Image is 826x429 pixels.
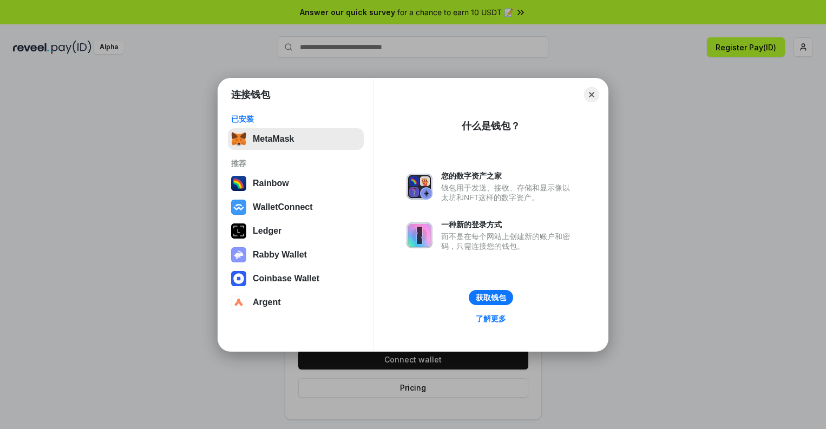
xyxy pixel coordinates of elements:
div: Argent [253,298,281,307]
div: 已安装 [231,114,360,124]
div: 推荐 [231,159,360,168]
div: Coinbase Wallet [253,274,319,283]
img: svg+xml,%3Csvg%20width%3D%2228%22%20height%3D%2228%22%20viewBox%3D%220%200%2028%2028%22%20fill%3D... [231,271,246,286]
button: Rainbow [228,173,364,194]
div: 钱包用于发送、接收、存储和显示像以太坊和NFT这样的数字资产。 [441,183,575,202]
div: MetaMask [253,134,294,144]
div: Rabby Wallet [253,250,307,260]
div: Rainbow [253,179,289,188]
img: svg+xml,%3Csvg%20xmlns%3D%22http%3A%2F%2Fwww.w3.org%2F2000%2Fsvg%22%20width%3D%2228%22%20height%3... [231,223,246,239]
button: WalletConnect [228,196,364,218]
img: svg+xml,%3Csvg%20width%3D%2228%22%20height%3D%2228%22%20viewBox%3D%220%200%2028%2028%22%20fill%3D... [231,295,246,310]
button: MetaMask [228,128,364,150]
div: 一种新的登录方式 [441,220,575,229]
button: Rabby Wallet [228,244,364,266]
h1: 连接钱包 [231,88,270,101]
div: Ledger [253,226,281,236]
div: 获取钱包 [476,293,506,302]
img: svg+xml,%3Csvg%20width%3D%22120%22%20height%3D%22120%22%20viewBox%3D%220%200%20120%20120%22%20fil... [231,176,246,191]
button: Close [584,87,599,102]
img: svg+xml,%3Csvg%20width%3D%2228%22%20height%3D%2228%22%20viewBox%3D%220%200%2028%2028%22%20fill%3D... [231,200,246,215]
a: 了解更多 [469,312,513,326]
img: svg+xml,%3Csvg%20fill%3D%22none%22%20height%3D%2233%22%20viewBox%3D%220%200%2035%2033%22%20width%... [231,131,246,147]
img: svg+xml,%3Csvg%20xmlns%3D%22http%3A%2F%2Fwww.w3.org%2F2000%2Fsvg%22%20fill%3D%22none%22%20viewBox... [407,222,432,248]
div: 了解更多 [476,314,506,324]
button: Coinbase Wallet [228,268,364,289]
img: svg+xml,%3Csvg%20xmlns%3D%22http%3A%2F%2Fwww.w3.org%2F2000%2Fsvg%22%20fill%3D%22none%22%20viewBox... [231,247,246,262]
button: Ledger [228,220,364,242]
div: WalletConnect [253,202,313,212]
div: 您的数字资产之家 [441,171,575,181]
img: svg+xml,%3Csvg%20xmlns%3D%22http%3A%2F%2Fwww.w3.org%2F2000%2Fsvg%22%20fill%3D%22none%22%20viewBox... [407,174,432,200]
button: 获取钱包 [469,290,513,305]
div: 而不是在每个网站上创建新的账户和密码，只需连接您的钱包。 [441,232,575,251]
button: Argent [228,292,364,313]
div: 什么是钱包？ [462,120,520,133]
